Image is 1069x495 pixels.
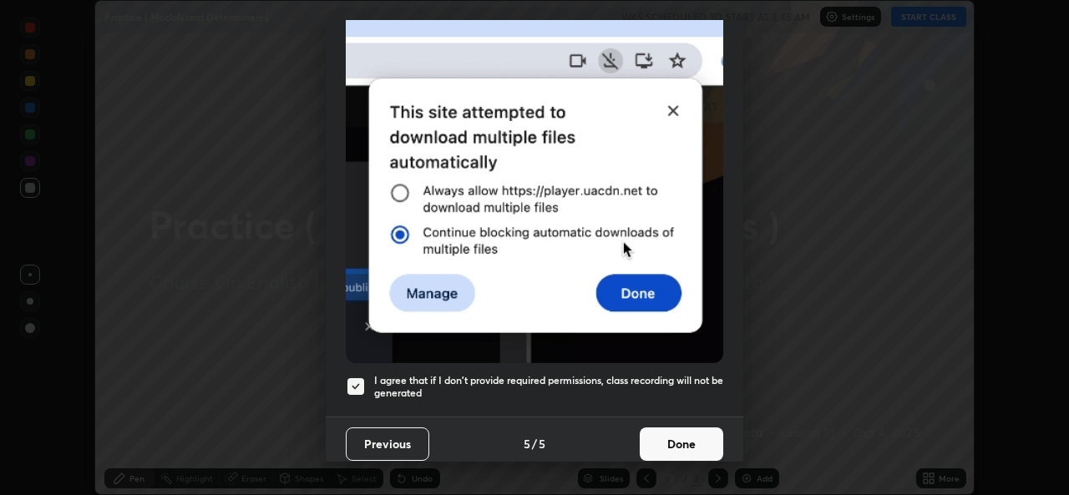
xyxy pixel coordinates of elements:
[640,427,723,461] button: Done
[524,435,530,452] h4: 5
[346,427,429,461] button: Previous
[374,374,723,400] h5: I agree that if I don't provide required permissions, class recording will not be generated
[532,435,537,452] h4: /
[539,435,545,452] h4: 5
